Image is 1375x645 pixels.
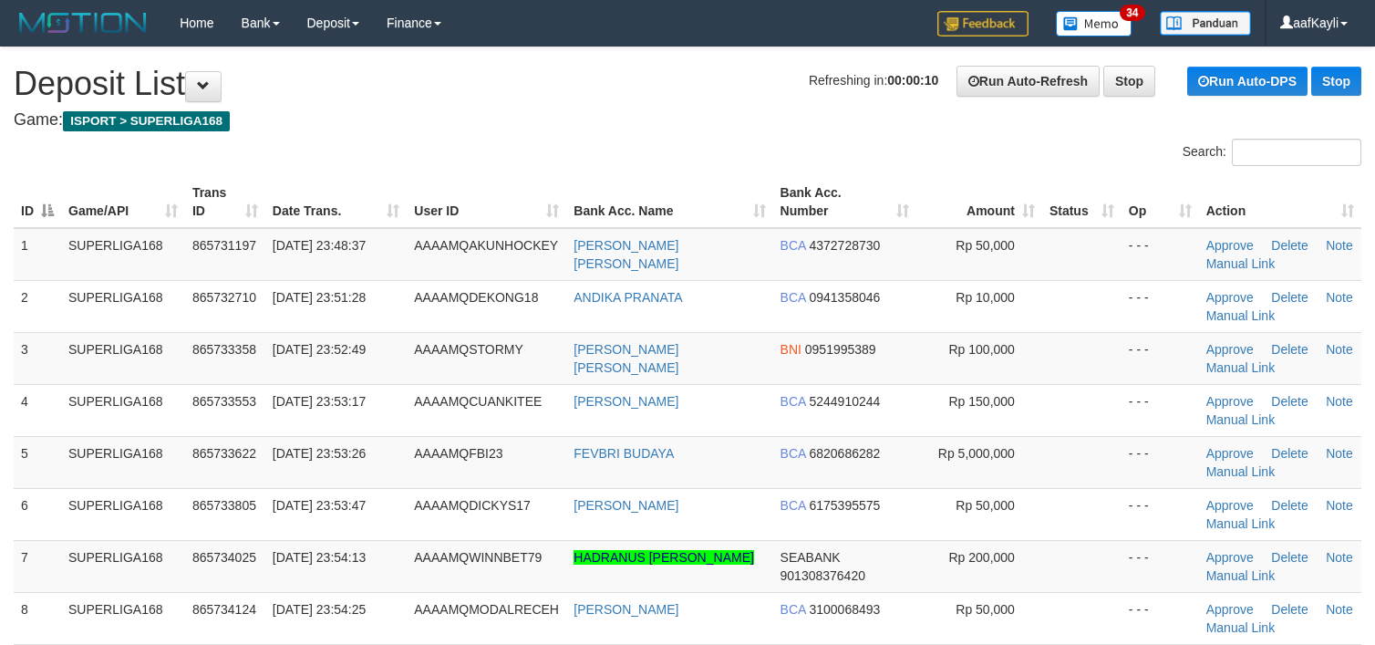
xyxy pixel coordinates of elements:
span: ISPORT > SUPERLIGA168 [63,111,230,131]
span: 865733622 [192,446,256,461]
a: Stop [1311,67,1361,96]
th: Date Trans.: activate to sort column ascending [265,176,407,228]
span: BCA [781,394,806,409]
span: AAAAMQWINNBET79 [414,550,542,565]
td: SUPERLIGA168 [61,332,185,384]
a: Approve [1206,550,1254,565]
a: Delete [1271,238,1308,253]
a: Stop [1103,66,1155,97]
span: Rp 50,000 [956,238,1015,253]
span: Copy 6820686282 to clipboard [809,446,880,461]
span: [DATE] 23:52:49 [273,342,366,357]
input: Search: [1232,139,1361,166]
span: Copy 0941358046 to clipboard [809,290,880,305]
td: 1 [14,228,61,281]
span: Rp 50,000 [956,602,1015,617]
span: BCA [781,602,806,617]
td: - - - [1122,228,1199,281]
span: Rp 100,000 [949,342,1015,357]
a: [PERSON_NAME] [574,394,678,409]
a: FEVBRI BUDAYA [574,446,674,461]
th: Op: activate to sort column ascending [1122,176,1199,228]
a: Delete [1271,602,1308,617]
a: Delete [1271,342,1308,357]
span: Rp 5,000,000 [938,446,1015,461]
a: [PERSON_NAME] [574,498,678,513]
span: Refreshing in: [809,73,938,88]
a: Delete [1271,550,1308,565]
img: Button%20Memo.svg [1056,11,1132,36]
span: Copy 3100068493 to clipboard [809,602,880,617]
a: Note [1326,342,1353,357]
td: SUPERLIGA168 [61,540,185,592]
a: Delete [1271,498,1308,513]
a: Note [1326,550,1353,565]
a: Note [1326,290,1353,305]
span: Copy 0951995389 to clipboard [805,342,876,357]
a: Manual Link [1206,256,1276,271]
strong: 00:00:10 [887,73,938,88]
td: - - - [1122,592,1199,644]
span: 865733358 [192,342,256,357]
span: BCA [781,498,806,513]
a: Manual Link [1206,464,1276,479]
span: [DATE] 23:48:37 [273,238,366,253]
td: 8 [14,592,61,644]
span: Rp 150,000 [949,394,1015,409]
a: Run Auto-DPS [1187,67,1308,96]
a: Note [1326,498,1353,513]
span: BCA [781,446,806,461]
td: 6 [14,488,61,540]
a: Manual Link [1206,516,1276,531]
span: 865733805 [192,498,256,513]
img: panduan.png [1160,11,1251,36]
a: Approve [1206,394,1254,409]
a: ANDIKA PRANATA [574,290,682,305]
a: Note [1326,238,1353,253]
td: SUPERLIGA168 [61,436,185,488]
th: Game/API: activate to sort column ascending [61,176,185,228]
span: [DATE] 23:53:26 [273,446,366,461]
span: [DATE] 23:53:17 [273,394,366,409]
a: Delete [1271,446,1308,461]
span: AAAAMQSTORMY [414,342,523,357]
span: Copy 6175395575 to clipboard [809,498,880,513]
td: - - - [1122,280,1199,332]
td: SUPERLIGA168 [61,280,185,332]
td: 3 [14,332,61,384]
a: Manual Link [1206,308,1276,323]
span: AAAAMQAKUNHOCKEY [414,238,558,253]
th: Amount: activate to sort column ascending [916,176,1042,228]
td: - - - [1122,384,1199,436]
th: Action: activate to sort column ascending [1199,176,1361,228]
span: Copy 4372728730 to clipboard [809,238,880,253]
td: SUPERLIGA168 [61,384,185,436]
label: Search: [1183,139,1361,166]
td: SUPERLIGA168 [61,592,185,644]
a: Manual Link [1206,568,1276,583]
td: - - - [1122,332,1199,384]
a: [PERSON_NAME] [PERSON_NAME] [574,238,678,271]
a: Manual Link [1206,412,1276,427]
a: Approve [1206,238,1254,253]
a: Approve [1206,498,1254,513]
a: Approve [1206,602,1254,617]
span: BCA [781,290,806,305]
a: Approve [1206,342,1254,357]
td: SUPERLIGA168 [61,228,185,281]
span: AAAAMQDICKYS17 [414,498,531,513]
span: Copy 901308376420 to clipboard [781,568,865,583]
span: AAAAMQDEKONG18 [414,290,538,305]
th: Status: activate to sort column ascending [1042,176,1122,228]
h1: Deposit List [14,66,1361,102]
span: 34 [1120,5,1144,21]
a: HADRANUS [PERSON_NAME] [574,550,754,565]
a: [PERSON_NAME] [574,602,678,617]
span: [DATE] 23:53:47 [273,498,366,513]
td: 4 [14,384,61,436]
th: Bank Acc. Name: activate to sort column ascending [566,176,772,228]
td: - - - [1122,436,1199,488]
span: 865731197 [192,238,256,253]
th: User ID: activate to sort column ascending [407,176,566,228]
span: BCA [781,238,806,253]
